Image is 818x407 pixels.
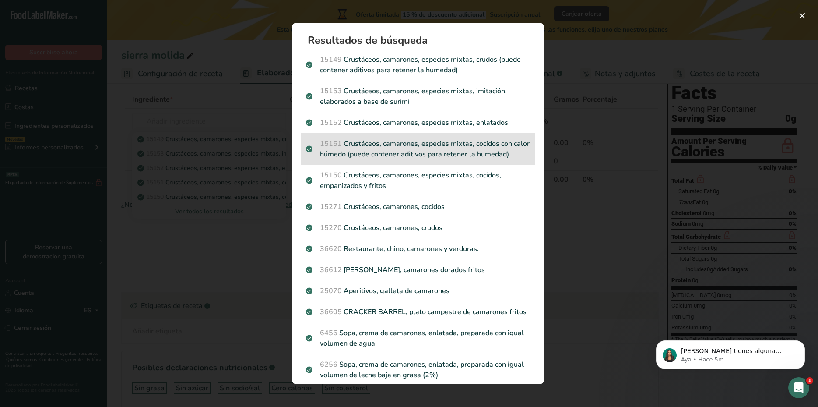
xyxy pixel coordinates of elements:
[306,86,530,107] p: Crustáceos, camarones, especies mixtas, imitación, elaborados a base de surimi
[306,170,530,191] p: Crustáceos, camarones, especies mixtas, cocidos, empanizados y fritos
[306,223,530,233] p: Crustáceos, camarones, crudos
[306,307,530,317] p: CRACKER BARREL, plato campestre de camarones fritos
[643,322,818,383] iframe: Intercom notifications mensaje
[306,328,530,349] p: Sopa, crema de camarones, enlatada, preparada con igual volumen de agua
[306,265,530,275] p: [PERSON_NAME], camarones dorados fritos
[320,86,342,96] span: 15153
[320,139,342,149] span: 15151
[320,55,342,64] span: 15149
[320,223,342,233] span: 15270
[320,307,342,317] span: 36605
[806,377,813,384] span: 1
[306,54,530,75] p: Crustáceos, camarones, especies mixtas, crudos (puede contener aditivos para retener la humedad)
[320,202,342,212] span: 15271
[320,118,342,127] span: 15152
[306,359,530,380] p: Sopa, crema de camarones, enlatada, preparada con igual volumen de leche baja en grasa (2%)
[320,286,342,296] span: 25070
[320,170,342,180] span: 15150
[320,360,337,369] span: 6256
[306,286,530,296] p: Aperitivos, galleta de camarones
[320,328,337,338] span: 6456
[306,138,530,159] p: Crustáceos, camarones, especies mixtas, cocidos con calor húmedo (puede contener aditivos para re...
[308,35,535,46] h1: Resultados de búsqueda
[306,202,530,212] p: Crustáceos, camarones, cocidos
[320,244,342,254] span: 36620
[306,244,530,254] p: Restaurante, chino, camarones y verduras.
[788,377,809,398] iframe: Intercom live chat
[306,117,530,128] p: Crustáceos, camarones, especies mixtas, enlatados
[320,265,342,275] span: 36612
